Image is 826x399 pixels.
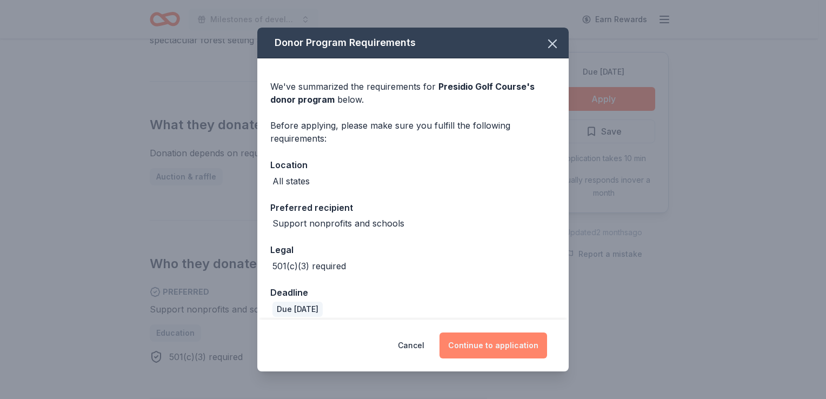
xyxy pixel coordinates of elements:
div: Donor Program Requirements [257,28,569,58]
button: Cancel [398,332,424,358]
div: Deadline [270,285,556,300]
div: All states [272,175,310,188]
div: Location [270,158,556,172]
div: Legal [270,243,556,257]
div: Preferred recipient [270,201,556,215]
div: Due [DATE] [272,302,323,317]
div: Before applying, please make sure you fulfill the following requirements: [270,119,556,145]
div: We've summarized the requirements for below. [270,80,556,106]
div: 501(c)(3) required [272,260,346,272]
div: Support nonprofits and schools [272,217,404,230]
button: Continue to application [439,332,547,358]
